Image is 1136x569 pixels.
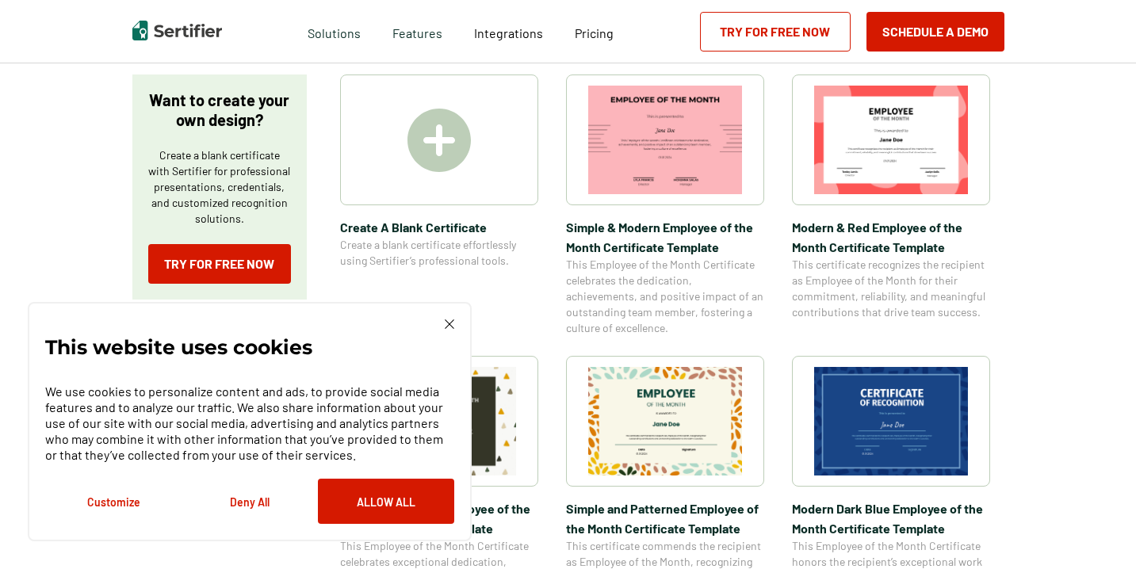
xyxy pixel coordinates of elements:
[792,217,990,257] span: Modern & Red Employee of the Month Certificate Template
[566,498,764,538] span: Simple and Patterned Employee of the Month Certificate Template
[700,12,851,52] a: Try for Free Now
[575,25,614,40] span: Pricing
[45,384,454,463] p: We use cookies to personalize content and ads, to provide social media features and to analyze ou...
[132,21,222,40] img: Sertifier | Digital Credentialing Platform
[392,21,442,41] span: Features
[445,319,454,329] img: Cookie Popup Close
[45,479,182,524] button: Customize
[588,86,742,194] img: Simple & Modern Employee of the Month Certificate Template
[148,90,291,130] p: Want to create your own design?
[407,109,471,172] img: Create A Blank Certificate
[182,479,318,524] button: Deny All
[474,21,543,41] a: Integrations
[792,74,990,336] a: Modern & Red Employee of the Month Certificate TemplateModern & Red Employee of the Month Certifi...
[866,12,1004,52] button: Schedule a Demo
[340,237,538,269] span: Create a blank certificate effortlessly using Sertifier’s professional tools.
[575,21,614,41] a: Pricing
[45,339,312,355] p: This website uses cookies
[566,257,764,336] span: This Employee of the Month Certificate celebrates the dedication, achievements, and positive impa...
[566,74,764,336] a: Simple & Modern Employee of the Month Certificate TemplateSimple & Modern Employee of the Month C...
[474,25,543,40] span: Integrations
[148,244,291,284] a: Try for Free Now
[792,257,990,320] span: This certificate recognizes the recipient as Employee of the Month for their commitment, reliabil...
[792,498,990,538] span: Modern Dark Blue Employee of the Month Certificate Template
[340,217,538,237] span: Create A Blank Certificate
[814,367,968,475] img: Modern Dark Blue Employee of the Month Certificate Template
[588,367,742,475] img: Simple and Patterned Employee of the Month Certificate Template
[318,479,454,524] button: Allow All
[814,86,968,194] img: Modern & Red Employee of the Month Certificate Template
[566,217,764,257] span: Simple & Modern Employee of the Month Certificate Template
[308,21,361,41] span: Solutions
[1057,493,1136,569] iframe: Chat Widget
[148,147,291,227] p: Create a blank certificate with Sertifier for professional presentations, credentials, and custom...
